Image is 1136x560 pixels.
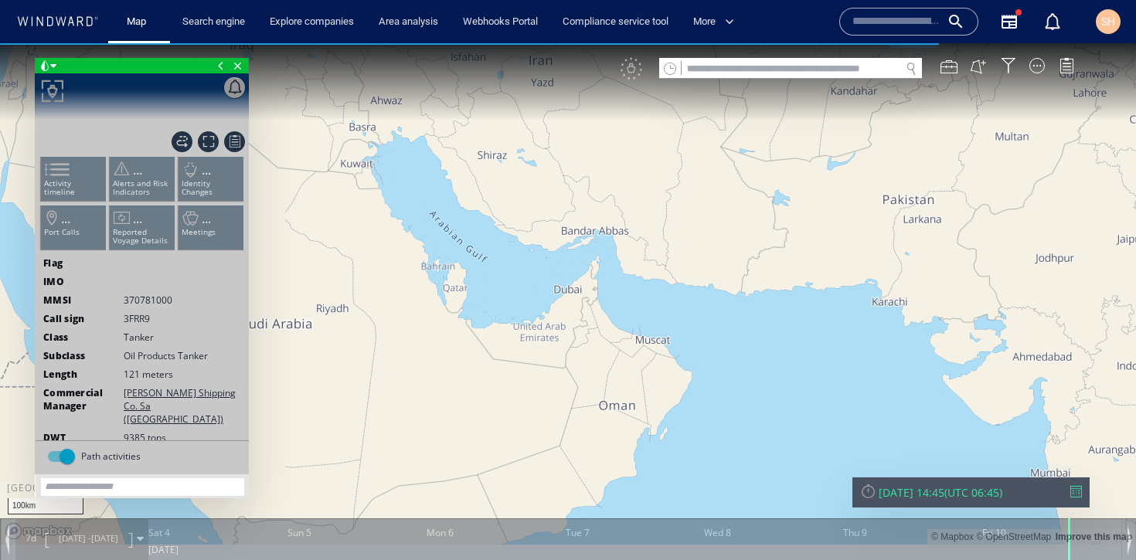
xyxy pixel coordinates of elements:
button: More [687,8,747,36]
span: Length [43,324,116,338]
span: Path activities [81,406,141,419]
div: Legend [1059,15,1074,30]
div: Map Tools [940,15,957,32]
span: 9385 tons [124,388,166,401]
div: 100km [8,455,83,471]
div: Activity timeline...Alerts and Risk Indicators...Identity Changes...Port Calls...Reported Voyage ... [35,15,249,455]
span: 370781000 [124,250,172,263]
div: Reset Time [860,440,876,456]
a: Compliance service tool [556,8,675,36]
span: 3FRR9 [124,269,150,282]
span: Oil Products Tanker [124,306,208,319]
span: 121 meters [124,324,173,338]
a: Area analysis [372,8,444,36]
button: Map [114,8,164,36]
button: SH [1093,6,1124,37]
md-switch: Path activities [47,402,237,425]
span: [PERSON_NAME] Shipping Co. Sa ([GEOGRAPHIC_DATA]) [124,343,243,382]
span: DWT [43,388,116,401]
div: [DATE] 14:45(UTC 06:45) [860,442,1082,456]
div: Filter [1001,15,1016,30]
a: Mapbox [931,488,974,499]
span: Tanker [124,287,154,300]
div: Map Display [1029,15,1045,30]
span: Call sign [43,269,116,282]
span: Commercial Manager [43,343,116,369]
span: Flag [43,213,116,226]
span: More [693,13,734,31]
iframe: Chat [1070,490,1124,548]
span: UTC 06:45 [947,442,999,456]
a: Map [121,8,158,36]
div: [DATE] 14:45 [879,442,944,456]
a: Improve this map [1056,488,1132,499]
span: ( [944,442,947,456]
a: Explore companies [264,8,360,36]
span: Class [43,287,116,300]
a: Mapbox logo [5,479,73,497]
a: Webhooks Portal [457,8,544,36]
span: Subclass [43,306,116,319]
a: OpenStreetMap [976,488,1051,499]
div: Notification center [1043,12,1062,31]
span: SH [1101,15,1115,28]
span: ) [999,442,1002,456]
div: [GEOGRAPHIC_DATA] [7,438,114,451]
span: MMSI [43,250,116,263]
a: Search engine [176,8,251,36]
button: Create an AOI. [970,15,987,32]
span: IMO [43,232,116,245]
